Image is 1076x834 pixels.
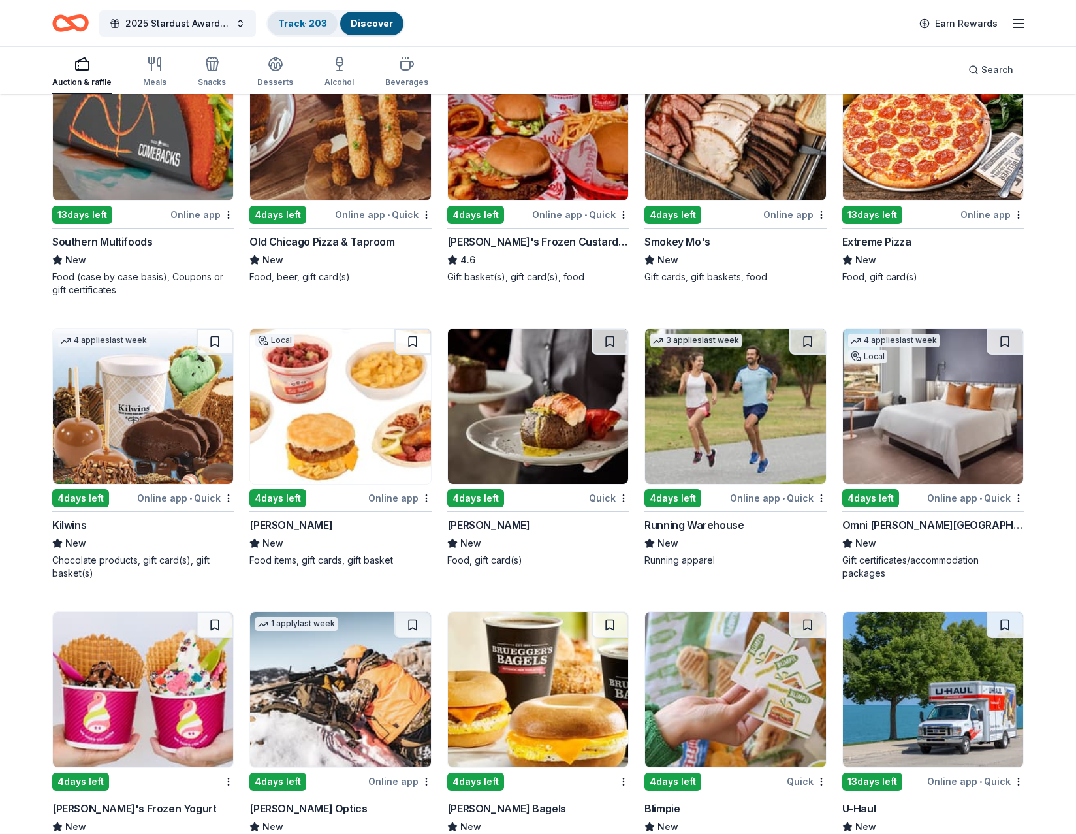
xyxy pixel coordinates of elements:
[53,329,233,484] img: Image for Kilwins
[198,77,226,88] div: Snacks
[447,328,629,567] a: Image for Fleming's4days leftQuick[PERSON_NAME]NewFood, gift card(s)
[927,490,1024,506] div: Online app Quick
[645,612,825,767] img: Image for Blimpie
[842,270,1024,283] div: Food, gift card(s)
[52,328,234,580] a: Image for Kilwins4 applieslast week4days leftOnline app•QuickKilwinsNewChocolate products, gift c...
[249,328,431,567] a: Image for Bill MillerLocal4days leftOnline app[PERSON_NAME]NewFood items, gift cards, gift basket
[650,334,742,347] div: 3 applies last week
[447,270,629,283] div: Gift basket(s), gift card(s), food
[842,234,911,249] div: Extreme Pizza
[250,329,430,484] img: Image for Bill Miller
[447,517,530,533] div: [PERSON_NAME]
[447,773,504,791] div: 4 days left
[645,45,825,200] img: Image for Smokey Mo's
[250,612,430,767] img: Image for Burris Optics
[448,45,628,200] img: Image for Freddy's Frozen Custard & Steakburgers
[385,51,428,94] button: Beverages
[368,490,432,506] div: Online app
[447,206,504,224] div: 4 days left
[52,206,112,224] div: 13 days left
[249,554,431,567] div: Food items, gift cards, gift basket
[843,45,1023,200] img: Image for Extreme Pizza
[644,206,701,224] div: 4 days left
[730,490,827,506] div: Online app Quick
[979,777,982,787] span: •
[170,206,234,223] div: Online app
[447,801,566,816] div: [PERSON_NAME] Bagels
[53,612,233,767] img: Image for Menchie's Frozen Yogurt
[278,18,327,29] a: Track· 203
[979,493,982,504] span: •
[255,334,294,347] div: Local
[843,612,1023,767] img: Image for U-Haul
[644,773,701,791] div: 4 days left
[65,252,86,268] span: New
[842,328,1024,580] a: Image for Omni Barton Creek Resort & Spa 4 applieslast weekLocal4days leftOnline app•QuickOmni [P...
[842,801,876,816] div: U-Haul
[266,10,405,37] button: Track· 203Discover
[460,252,475,268] span: 4.6
[644,801,680,816] div: Blimpie
[249,234,394,249] div: Old Chicago Pizza & Taproom
[324,51,354,94] button: Alcohol
[657,536,678,551] span: New
[843,329,1023,484] img: Image for Omni Barton Creek Resort & Spa
[532,206,629,223] div: Online app Quick
[855,536,876,551] span: New
[249,270,431,283] div: Food, beer, gift card(s)
[644,270,826,283] div: Gift cards, gift baskets, food
[848,334,940,347] div: 4 applies last week
[52,44,234,297] a: Image for Southern MultifoodsLocal13days leftOnline appSouthern MultifoodsNewFood (case by case b...
[249,773,306,791] div: 4 days left
[855,252,876,268] span: New
[958,57,1024,83] button: Search
[848,350,887,363] div: Local
[644,234,710,249] div: Smokey Mo's
[387,210,390,220] span: •
[448,329,628,484] img: Image for Fleming's
[65,536,86,551] span: New
[657,252,678,268] span: New
[981,62,1013,78] span: Search
[351,18,393,29] a: Discover
[52,270,234,297] div: Food (case by case basis), Coupons or gift certificates
[52,801,216,816] div: [PERSON_NAME]'s Frozen Yogurt
[960,206,1024,223] div: Online app
[448,612,628,767] img: Image for Bruegger's Bagels
[782,493,785,504] span: •
[644,489,701,507] div: 4 days left
[842,206,902,224] div: 13 days left
[842,554,1024,580] div: Gift certificates/accommodation packages
[52,773,109,791] div: 4 days left
[249,801,367,816] div: [PERSON_NAME] Optics
[644,328,826,567] a: Image for Running Warehouse3 applieslast week4days leftOnline app•QuickRunning WarehouseNewRunnin...
[645,329,825,484] img: Image for Running Warehouse
[125,16,230,31] span: 2025 Stardust Awards & Gala
[52,51,112,94] button: Auction & raffle
[385,77,428,88] div: Beverages
[249,489,306,507] div: 4 days left
[447,44,629,283] a: Image for Freddy's Frozen Custard & Steakburgers11 applieslast week4days leftOnline app•Quick[PER...
[324,77,354,88] div: Alcohol
[52,77,112,88] div: Auction & raffle
[52,234,152,249] div: Southern Multifoods
[842,517,1024,533] div: Omni [PERSON_NAME][GEOGRAPHIC_DATA]
[99,10,256,37] button: 2025 Stardust Awards & Gala
[447,234,629,249] div: [PERSON_NAME]'s Frozen Custard & Steakburgers
[262,252,283,268] span: New
[589,490,629,506] div: Quick
[257,77,293,88] div: Desserts
[447,489,504,507] div: 4 days left
[763,206,827,223] div: Online app
[249,44,431,283] a: Image for Old Chicago Pizza & Taproom1 applylast week4days leftOnline app•QuickOld Chicago Pizza ...
[249,206,306,224] div: 4 days left
[644,554,826,567] div: Running apparel
[644,44,826,283] a: Image for Smokey Mo's3 applieslast weekLocal4days leftOnline appSmokey Mo'sNewGift cards, gift ba...
[584,210,587,220] span: •
[52,554,234,580] div: Chocolate products, gift card(s), gift basket(s)
[52,489,109,507] div: 4 days left
[262,536,283,551] span: New
[198,51,226,94] button: Snacks
[58,334,150,347] div: 4 applies last week
[927,773,1024,790] div: Online app Quick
